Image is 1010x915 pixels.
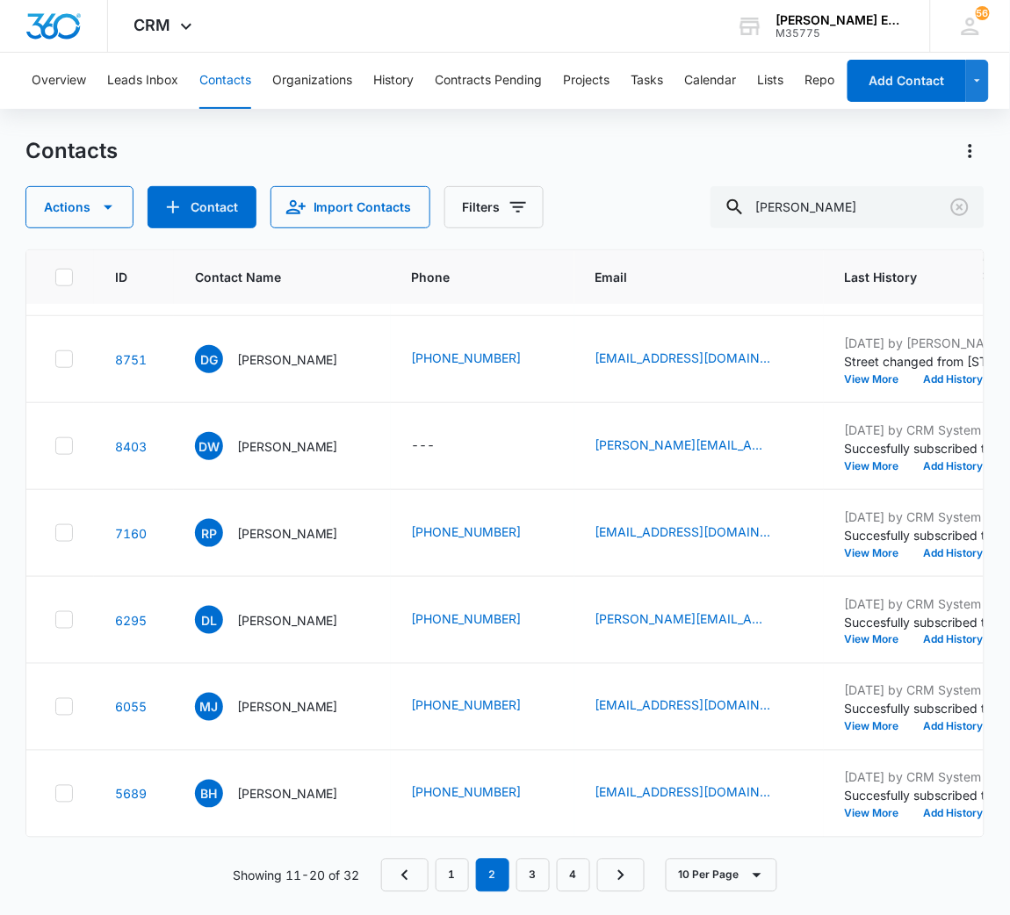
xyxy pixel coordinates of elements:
a: [PERSON_NAME][EMAIL_ADDRESS][DOMAIN_NAME] [595,436,771,454]
p: [PERSON_NAME] [237,350,338,369]
button: Lists [758,53,784,109]
a: Navigate to contact details page for Regina Patton [115,526,147,541]
span: MJ [195,693,223,721]
a: Navigate to contact details page for Bernard Harrell [115,787,147,802]
a: [EMAIL_ADDRESS][DOMAIN_NAME] [595,522,771,541]
button: Add History [912,461,996,472]
button: View More [845,548,912,558]
button: Reports [805,53,850,109]
div: Email - Deborah@DeborahKWilliams.com - Select to Edit Field [595,436,803,457]
button: Organizations [272,53,352,109]
button: View More [845,809,912,819]
button: View More [845,722,912,732]
p: [PERSON_NAME] [237,698,338,717]
button: View More [845,461,912,472]
a: [PHONE_NUMBER] [412,349,522,367]
a: [EMAIL_ADDRESS][DOMAIN_NAME] [595,783,771,802]
span: DL [195,606,223,634]
div: Contact Name - Deborah Leone - Select to Edit Field [195,606,370,634]
button: Actions [956,137,985,165]
p: [PERSON_NAME] [237,785,338,803]
div: Contact Name - Regina Patton - Select to Edit Field [195,519,370,547]
div: Contact Name - Deborah Gaddis - Select to Edit Field [195,345,370,373]
div: Phone - - Select to Edit Field [412,436,467,457]
div: Email - Jonesm1621@gmail.com - Select to Edit Field [595,696,803,717]
div: Phone - (858) 997-9613 - Select to Edit Field [412,609,553,630]
span: RP [195,519,223,547]
span: Phone [412,268,528,286]
div: Email - bernardharrell1@gmail.com - Select to Edit Field [595,783,803,804]
span: ID [115,268,127,286]
div: Contact Name - Marisciia Jones - Select to Edit Field [195,693,370,721]
div: Contact Name - Bernard Harrell - Select to Edit Field [195,780,370,808]
a: Navigate to contact details page for Deborah Gaddis [115,352,147,367]
button: Add History [912,374,996,385]
em: 2 [476,859,509,892]
span: Email [595,268,777,286]
a: Page 4 [557,859,590,892]
div: --- [412,436,436,457]
div: Email - ReginaPatton@yahoo.com - Select to Edit Field [595,522,803,544]
div: Phone - (858) 344-1701 - Select to Edit Field [412,349,553,370]
div: Email - debgaddisrealtor@gmail.com - Select to Edit Field [595,349,803,370]
a: [PHONE_NUMBER] [412,696,522,715]
p: [PERSON_NAME] [237,524,338,543]
a: [PHONE_NUMBER] [412,783,522,802]
button: Overview [32,53,86,109]
p: [PERSON_NAME] [237,437,338,456]
a: [PHONE_NUMBER] [412,522,522,541]
button: Calendar [685,53,737,109]
span: DG [195,345,223,373]
div: Phone - (757) 285-1421 - Select to Edit Field [412,783,553,804]
div: Email - deborahleone@gmail.com - Select to Edit Field [595,609,803,630]
button: Add History [912,809,996,819]
button: View More [845,374,912,385]
a: [EMAIL_ADDRESS][DOMAIN_NAME] [595,349,771,367]
a: [PHONE_NUMBER] [412,609,522,628]
span: 56 [976,6,990,20]
span: CRM [134,16,171,34]
span: Contact Name [195,268,344,286]
div: account id [776,27,905,40]
button: View More [845,635,912,645]
input: Search Contacts [711,186,985,228]
a: Navigate to contact details page for Deborah Williams [115,439,147,454]
button: History [373,53,414,109]
button: Projects [563,53,610,109]
button: Leads Inbox [107,53,178,109]
a: Next Page [597,859,645,892]
p: [PERSON_NAME] [237,611,338,630]
button: Actions [25,186,133,228]
p: Showing 11-20 of 32 [234,867,360,885]
button: Add History [912,635,996,645]
a: Navigate to contact details page for Deborah Leone [115,613,147,628]
a: [EMAIL_ADDRESS][DOMAIN_NAME] [595,696,771,715]
h1: Contacts [25,138,118,164]
button: Clear [946,193,974,221]
div: Contact Name - Deborah Williams - Select to Edit Field [195,432,370,460]
div: Phone - (214) 384-0279 - Select to Edit Field [412,696,553,717]
a: [PERSON_NAME][EMAIL_ADDRESS][DOMAIN_NAME] [595,609,771,628]
button: Add Contact [148,186,256,228]
div: Phone - (469) 222-1008 - Select to Edit Field [412,522,553,544]
span: BH [195,780,223,808]
nav: Pagination [381,859,645,892]
button: Import Contacts [271,186,430,228]
button: Contracts Pending [435,53,542,109]
button: Tasks [631,53,664,109]
button: Filters [444,186,544,228]
button: Contacts [199,53,251,109]
button: 10 Per Page [666,859,777,892]
button: Add History [912,548,996,558]
div: account name [776,13,905,27]
a: Previous Page [381,859,429,892]
span: DW [195,432,223,460]
div: notifications count [976,6,990,20]
button: Add History [912,722,996,732]
a: Page 3 [516,859,550,892]
button: Add Contact [848,60,966,102]
a: Page 1 [436,859,469,892]
a: Navigate to contact details page for Marisciia Jones [115,700,147,715]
